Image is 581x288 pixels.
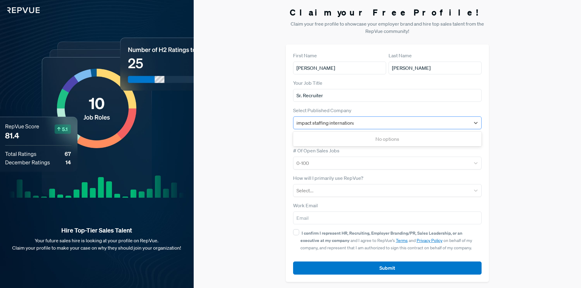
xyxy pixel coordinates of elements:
[396,238,408,243] a: Terms
[293,79,322,87] label: Your Job Title
[293,174,363,182] label: How will I primarily use RepVue?
[300,230,472,251] span: and I agree to RepVue’s and on behalf of my company, and represent that I am authorized to sign t...
[389,62,482,74] input: Last Name
[293,212,482,224] input: Email
[293,89,482,102] input: Title
[389,52,412,59] label: Last Name
[293,133,482,145] div: No options
[293,52,317,59] label: First Name
[293,147,339,154] label: # Of Open Sales Jobs
[10,237,184,251] p: Your future sales hire is looking at your profile on RepVue. Claim your profile to make your case...
[293,62,386,74] input: First Name
[293,261,482,275] button: Submit
[300,230,462,243] strong: I confirm I represent HR, Recruiting, Employer Branding/PR, Sales Leadership, or an executive at ...
[10,226,184,234] strong: Hire Top-Tier Sales Talent
[293,202,318,209] label: Work Email
[286,7,489,18] h3: Claim your Free Profile!
[286,20,489,35] p: Claim your free profile to showcase your employer brand and hire top sales talent from the RepVue...
[417,238,443,243] a: Privacy Policy
[293,107,351,114] label: Select Published Company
